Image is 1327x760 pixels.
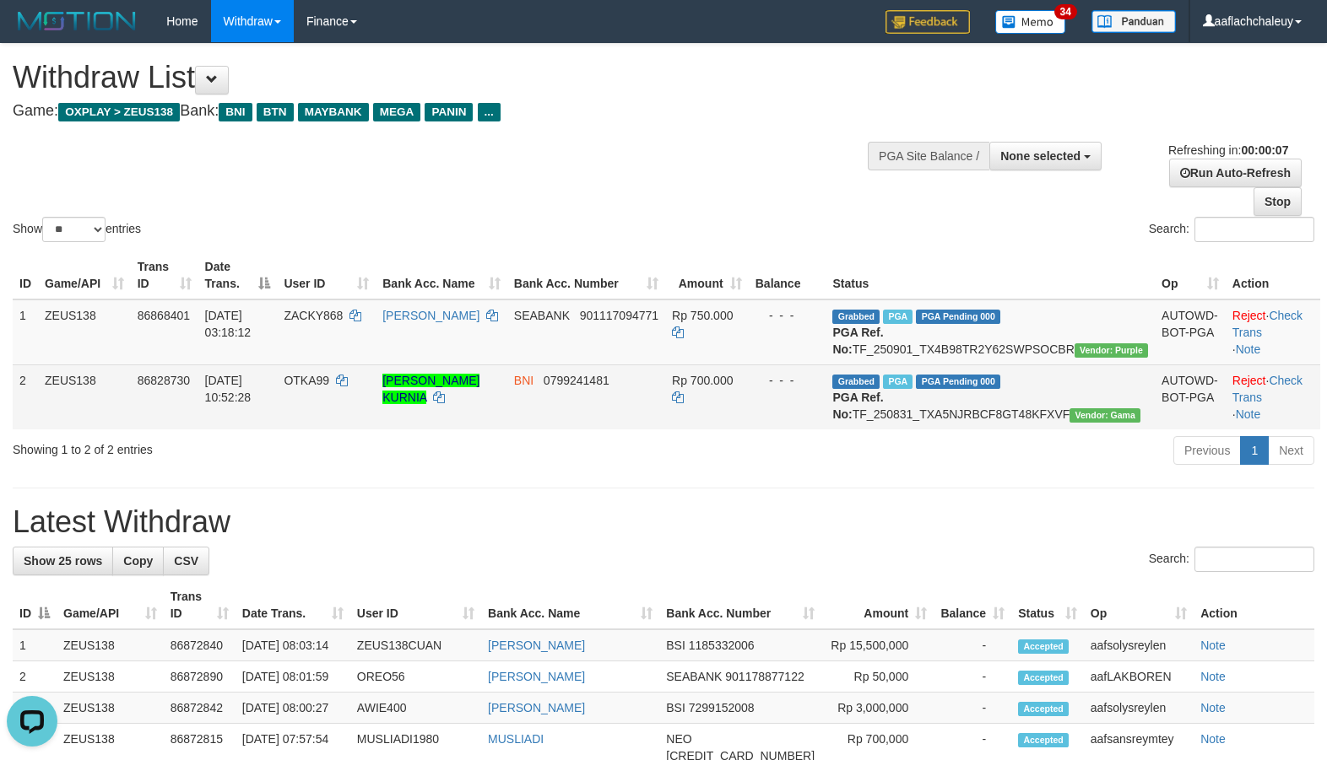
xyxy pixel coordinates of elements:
[373,103,421,121] span: MEGA
[1075,343,1148,358] span: Vendor URL: https://trx4.1velocity.biz
[832,310,880,324] span: Grabbed
[123,554,153,568] span: Copy
[672,374,733,387] span: Rp 700.000
[57,661,164,693] td: ZEUS138
[821,661,934,693] td: Rp 50,000
[1155,299,1226,365] td: AUTOWD-BOT-PGA
[689,701,755,714] span: Copy 7299152008 to clipboard
[934,693,1011,724] td: -
[749,251,826,299] th: Balance
[236,629,350,661] td: [DATE] 08:03:14
[1232,309,1303,339] a: Check Trans
[198,251,278,299] th: Date Trans.: activate to sort column descending
[205,374,252,404] span: [DATE] 10:52:28
[1226,251,1320,299] th: Action
[1200,670,1226,683] a: Note
[821,693,934,724] td: Rp 3,000,000
[236,661,350,693] td: [DATE] 08:01:59
[174,554,198,568] span: CSV
[24,554,102,568] span: Show 25 rows
[57,693,164,724] td: ZEUS138
[488,670,585,683] a: [PERSON_NAME]
[826,364,1155,429] td: TF_250831_TXA5NJRBCF8GT48KFXVF
[284,374,329,387] span: OTKA99
[832,375,880,389] span: Grabbed
[934,661,1011,693] td: -
[1084,581,1194,629] th: Op: activate to sort column ascending
[13,299,38,365] td: 1
[38,364,131,429] td: ZEUS138
[1268,436,1314,465] a: Next
[666,732,691,746] span: NEO
[112,547,164,575] a: Copy
[1084,693,1194,724] td: aafsolysreylen
[164,629,236,661] td: 86872840
[1084,661,1194,693] td: aafLAKBOREN
[1194,547,1314,572] input: Search:
[1240,436,1269,465] a: 1
[425,103,473,121] span: PANIN
[1155,364,1226,429] td: AUTOWD-BOT-PGA
[236,581,350,629] th: Date Trans.: activate to sort column ascending
[659,581,821,629] th: Bank Acc. Number: activate to sort column ascending
[7,7,57,57] button: Open LiveChat chat widget
[725,670,804,683] span: Copy 901178877122 to clipboard
[1155,251,1226,299] th: Op: activate to sort column ascending
[382,374,479,404] a: [PERSON_NAME] KURNIA
[1226,364,1320,429] td: · ·
[42,217,106,242] select: Showentries
[13,547,113,575] a: Show 25 rows
[1200,701,1226,714] a: Note
[13,103,868,120] h4: Game: Bank:
[883,375,913,389] span: Marked by aafsreyleap
[1168,143,1288,157] span: Refreshing in:
[1018,702,1069,716] span: Accepted
[13,364,38,429] td: 2
[13,661,57,693] td: 2
[1054,4,1077,19] span: 34
[689,639,755,652] span: Copy 1185332006 to clipboard
[481,581,659,629] th: Bank Acc. Name: activate to sort column ascending
[284,309,343,322] span: ZACKY868
[832,326,883,356] b: PGA Ref. No:
[514,309,570,322] span: SEABANK
[666,639,685,652] span: BSI
[1173,436,1241,465] a: Previous
[219,103,252,121] span: BNI
[1226,299,1320,365] td: · ·
[821,629,934,661] td: Rp 15,500,000
[478,103,501,121] span: ...
[164,581,236,629] th: Trans ID: activate to sort column ascending
[1194,581,1314,629] th: Action
[1236,342,1261,356] a: Note
[1254,187,1302,216] a: Stop
[488,701,585,714] a: [PERSON_NAME]
[57,581,164,629] th: Game/API: activate to sort column ascending
[672,309,733,322] span: Rp 750.000
[989,142,1102,170] button: None selected
[13,434,540,458] div: Showing 1 to 2 of 2 entries
[164,693,236,724] td: 86872842
[666,701,685,714] span: BSI
[13,217,141,242] label: Show entries
[13,581,57,629] th: ID: activate to sort column descending
[934,581,1011,629] th: Balance: activate to sort column ascending
[1018,639,1069,654] span: Accepted
[1200,732,1226,746] a: Note
[1232,374,1266,387] a: Reject
[1084,629,1194,661] td: aafsolysreylen
[580,309,658,322] span: Copy 901117094771 to clipboard
[1149,217,1314,242] label: Search:
[1000,149,1081,163] span: None selected
[934,629,1011,661] td: -
[507,251,665,299] th: Bank Acc. Number: activate to sort column ascending
[38,251,131,299] th: Game/API: activate to sort column ascending
[488,732,544,746] a: MUSLIADI
[1241,143,1288,157] strong: 00:00:07
[13,8,141,34] img: MOTION_logo.png
[350,693,481,724] td: AWIE400
[666,670,722,683] span: SEABANK
[1018,733,1069,747] span: Accepted
[13,61,868,94] h1: Withdraw List
[544,374,609,387] span: Copy 0799241481 to clipboard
